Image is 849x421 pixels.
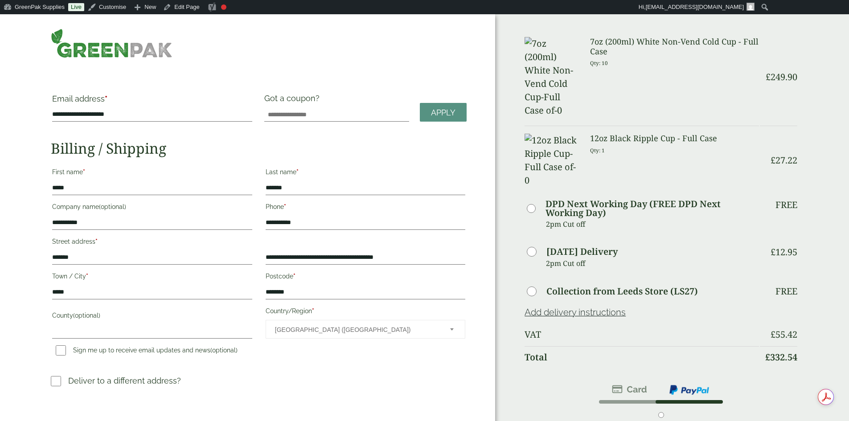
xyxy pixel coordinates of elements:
[52,200,252,216] label: Company name
[612,384,647,395] img: stripe.png
[51,140,467,157] h2: Billing / Shipping
[420,103,467,122] a: Apply
[546,257,759,270] p: 2pm Cut off
[312,307,314,315] abbr: required
[590,147,605,154] small: Qty: 1
[266,200,465,216] label: Phone
[221,4,226,10] div: Focus keyphrase not set
[766,71,797,83] bdi: 249.90
[210,347,238,354] span: (optional)
[95,238,98,245] abbr: required
[766,71,771,83] span: £
[275,320,438,339] span: United Kingdom (UK)
[86,273,88,280] abbr: required
[669,384,710,396] img: ppcp-gateway.png
[52,235,252,250] label: Street address
[105,94,107,103] abbr: required
[266,305,465,320] label: Country/Region
[771,246,797,258] bdi: 12.95
[68,3,84,11] a: Live
[266,166,465,181] label: Last name
[590,60,608,66] small: Qty: 10
[56,345,66,356] input: Sign me up to receive email updates and news(optional)
[68,375,181,387] p: Deliver to a different address?
[771,328,797,340] bdi: 55.42
[73,312,100,319] span: (optional)
[51,29,172,58] img: GreenPak Supplies
[771,154,775,166] span: £
[765,351,797,363] bdi: 332.54
[52,309,252,324] label: County
[771,154,797,166] bdi: 27.22
[775,286,797,297] p: Free
[590,37,759,56] h3: 7oz (200ml) White Non-Vend Cold Cup - Full Case
[546,287,698,296] label: Collection from Leeds Store (LS27)
[775,200,797,210] p: Free
[525,134,579,187] img: 12oz Black Ripple Cup-Full Case of-0
[525,324,759,345] th: VAT
[293,273,295,280] abbr: required
[52,95,252,107] label: Email address
[525,307,626,318] a: Add delivery instructions
[525,37,579,117] img: 7oz (200ml) White Non-Vend Cold Cup-Full Case of-0
[264,94,323,107] label: Got a coupon?
[83,168,85,176] abbr: required
[525,346,759,368] th: Total
[284,203,286,210] abbr: required
[52,270,252,285] label: Town / City
[296,168,299,176] abbr: required
[266,270,465,285] label: Postcode
[765,351,770,363] span: £
[431,108,455,118] span: Apply
[52,347,241,356] label: Sign me up to receive email updates and news
[590,134,759,143] h3: 12oz Black Ripple Cup - Full Case
[546,217,759,231] p: 2pm Cut off
[545,200,759,217] label: DPD Next Working Day (FREE DPD Next Working Day)
[52,166,252,181] label: First name
[546,247,618,256] label: [DATE] Delivery
[771,246,775,258] span: £
[771,328,775,340] span: £
[266,320,465,339] span: Country/Region
[99,203,126,210] span: (optional)
[646,4,744,10] span: [EMAIL_ADDRESS][DOMAIN_NAME]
